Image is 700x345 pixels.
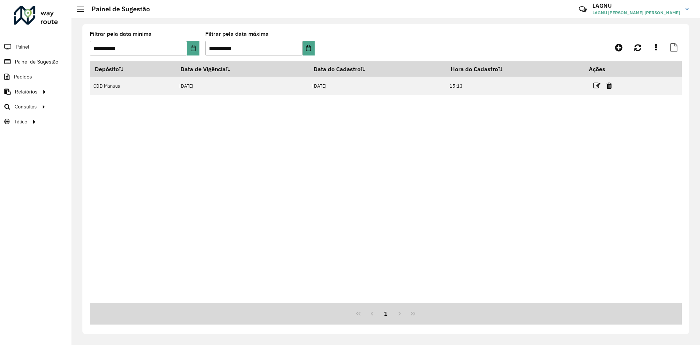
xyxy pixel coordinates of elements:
span: Painel de Sugestão [15,58,58,66]
label: Filtrar pela data mínima [90,30,152,38]
td: [DATE] [308,77,446,95]
a: Contato Rápido [575,1,591,17]
th: Hora do Cadastro [446,61,583,77]
h3: LAGNU [592,2,680,9]
span: Painel [16,43,29,51]
button: Choose Date [303,41,315,55]
span: Tático [14,118,27,126]
button: 1 [379,307,393,321]
th: Data do Cadastro [308,61,446,77]
a: Editar [593,81,600,91]
td: 15:13 [446,77,583,95]
th: Data de Vigência [175,61,308,77]
span: Consultas [15,103,37,111]
span: Relatórios [15,88,38,96]
span: LAGNU [PERSON_NAME] [PERSON_NAME] [592,9,680,16]
td: CDD Manaus [90,77,175,95]
th: Ações [584,61,627,77]
td: [DATE] [175,77,308,95]
label: Filtrar pela data máxima [205,30,269,38]
a: Excluir [606,81,612,91]
th: Depósito [90,61,175,77]
h2: Painel de Sugestão [84,5,150,13]
span: Pedidos [14,73,32,81]
button: Choose Date [187,41,199,55]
